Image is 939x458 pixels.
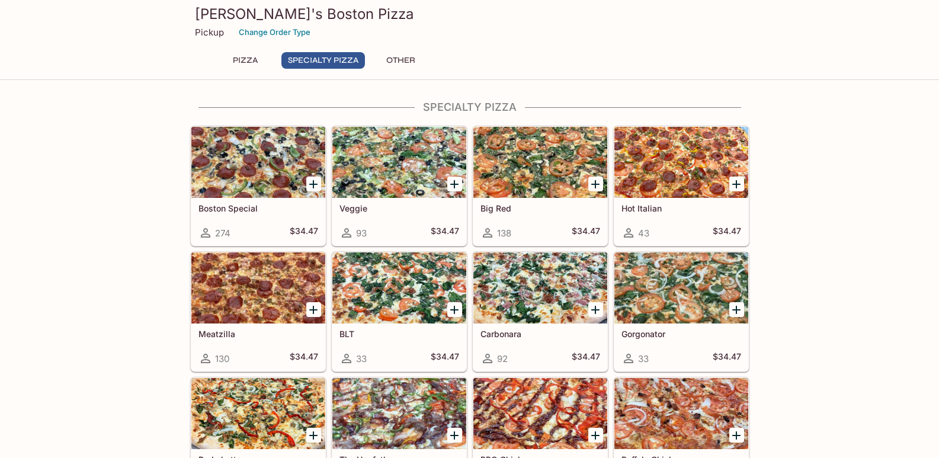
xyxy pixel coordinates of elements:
[332,126,467,246] a: Veggie93$34.47
[614,127,748,198] div: Hot Italian
[431,226,459,240] h5: $34.47
[473,378,607,449] div: BBQ Chicken
[190,101,749,114] h4: Specialty Pizza
[572,226,600,240] h5: $34.47
[191,126,326,246] a: Boston Special274$34.47
[356,353,367,364] span: 33
[447,177,462,191] button: Add Veggie
[339,329,459,339] h5: BLT
[195,27,224,38] p: Pickup
[638,228,649,239] span: 43
[713,351,741,366] h5: $34.47
[219,52,272,69] button: Pizza
[572,351,600,366] h5: $34.47
[480,329,600,339] h5: Carbonara
[332,127,466,198] div: Veggie
[588,177,603,191] button: Add Big Red
[195,5,745,23] h3: [PERSON_NAME]'s Boston Pizza
[713,226,741,240] h5: $34.47
[497,228,511,239] span: 138
[215,353,229,364] span: 130
[621,329,741,339] h5: Gorgonator
[191,252,326,371] a: Meatzilla130$34.47
[191,127,325,198] div: Boston Special
[306,302,321,317] button: Add Meatzilla
[306,428,321,443] button: Add Porkchetta
[332,252,466,324] div: BLT
[306,177,321,191] button: Add Boston Special
[281,52,365,69] button: Specialty Pizza
[339,203,459,213] h5: Veggie
[198,329,318,339] h5: Meatzilla
[497,353,508,364] span: 92
[588,302,603,317] button: Add Carbonara
[614,252,749,371] a: Gorgonator33$34.47
[191,252,325,324] div: Meatzilla
[332,378,466,449] div: The Hogfather
[473,252,608,371] a: Carbonara92$34.47
[614,252,748,324] div: Gorgonator
[729,177,744,191] button: Add Hot Italian
[191,378,325,449] div: Porkchetta
[233,23,316,41] button: Change Order Type
[290,351,318,366] h5: $34.47
[447,302,462,317] button: Add BLT
[614,378,748,449] div: Buffalo Chicken
[729,428,744,443] button: Add Buffalo Chicken
[431,351,459,366] h5: $34.47
[621,203,741,213] h5: Hot Italian
[473,252,607,324] div: Carbonara
[290,226,318,240] h5: $34.47
[215,228,230,239] span: 274
[198,203,318,213] h5: Boston Special
[374,52,428,69] button: Other
[447,428,462,443] button: Add The Hogfather
[614,126,749,246] a: Hot Italian43$34.47
[332,252,467,371] a: BLT33$34.47
[356,228,367,239] span: 93
[480,203,600,213] h5: Big Red
[473,127,607,198] div: Big Red
[473,126,608,246] a: Big Red138$34.47
[588,428,603,443] button: Add BBQ Chicken
[729,302,744,317] button: Add Gorgonator
[638,353,649,364] span: 33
